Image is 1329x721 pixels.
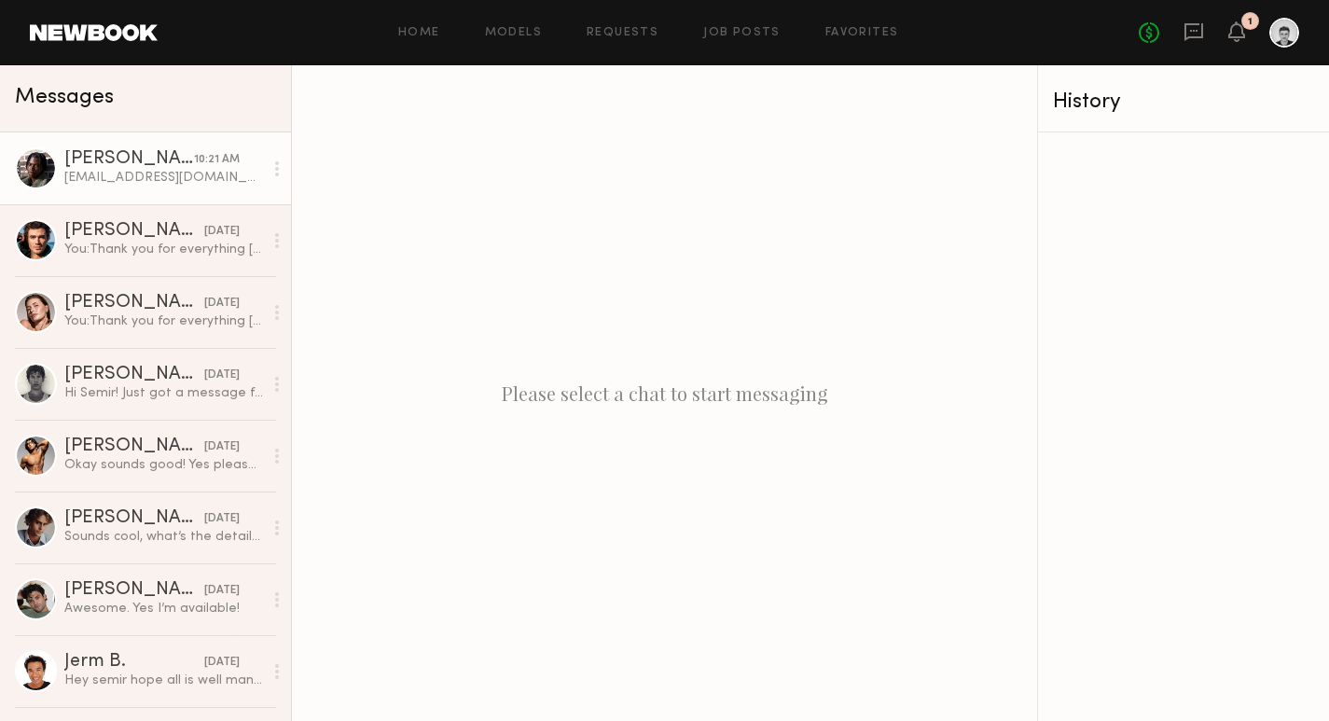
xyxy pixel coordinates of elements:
[204,510,240,528] div: [DATE]
[64,528,263,546] div: Sounds cool, what’s the details ?
[292,65,1037,721] div: Please select a chat to start messaging
[64,456,263,474] div: Okay sounds good! Yes please let me know soon as you can if you’ll be booking me so i can get a c...
[64,150,194,169] div: [PERSON_NAME]
[194,151,240,169] div: 10:21 AM
[204,295,240,312] div: [DATE]
[64,294,204,312] div: [PERSON_NAME]
[703,27,781,39] a: Job Posts
[1248,17,1253,27] div: 1
[64,222,204,241] div: [PERSON_NAME]
[64,312,263,330] div: You: Thank you for everything [PERSON_NAME]! Was great having you. Hope to do more in the future
[64,366,204,384] div: [PERSON_NAME]
[204,654,240,672] div: [DATE]
[64,437,204,456] div: [PERSON_NAME]
[1053,91,1314,113] div: History
[64,581,204,600] div: [PERSON_NAME]
[64,241,263,258] div: You: Thank you for everything [PERSON_NAME]! Was great having you. Hope to do more in the future
[204,438,240,456] div: [DATE]
[64,384,263,402] div: Hi Semir! Just got a message from NewBook saying I logged my hours incorrectly. Accidentally adde...
[15,87,114,108] span: Messages
[64,509,204,528] div: [PERSON_NAME]
[64,169,263,187] div: [EMAIL_ADDRESS][DOMAIN_NAME]
[825,27,899,39] a: Favorites
[204,367,240,384] div: [DATE]
[485,27,542,39] a: Models
[64,672,263,689] div: Hey semir hope all is well man Just checking in to see if you have any shoots coming up. Since we...
[587,27,658,39] a: Requests
[64,653,204,672] div: Jerm B.
[204,223,240,241] div: [DATE]
[204,582,240,600] div: [DATE]
[64,600,263,617] div: Awesome. Yes I’m available!
[398,27,440,39] a: Home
